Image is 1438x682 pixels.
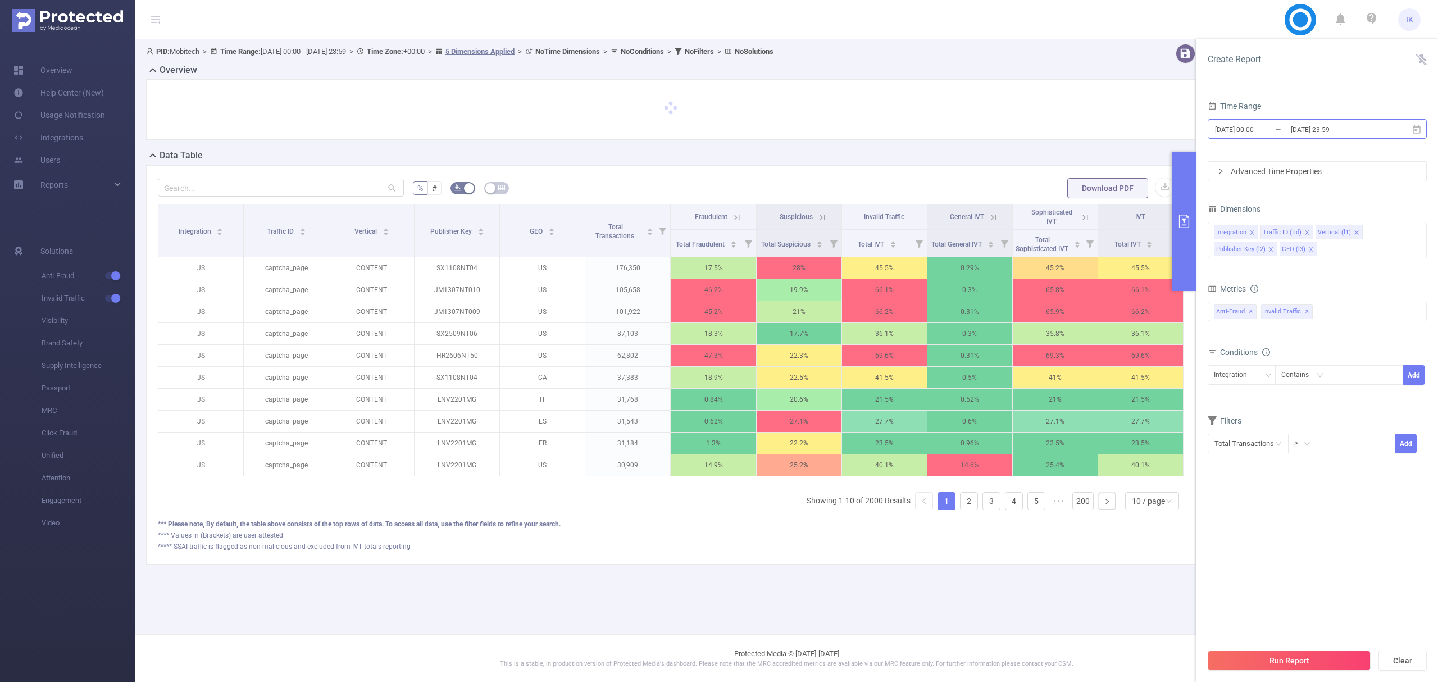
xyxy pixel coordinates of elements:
i: icon: caret-up [816,239,822,243]
p: LNV2201MG [415,433,499,454]
span: Conditions [1220,348,1270,357]
p: 27.7% [842,411,927,432]
span: Fraudulent [695,213,727,221]
p: 0.62% [671,411,756,432]
p: 41% [1013,367,1098,388]
p: CONTENT [329,257,414,279]
img: Protected Media [12,9,123,32]
p: captcha_page [244,323,329,344]
i: icon: bg-colors [454,184,461,191]
span: Integration [179,228,213,235]
p: JS [158,301,243,322]
p: captcha_page [244,301,329,322]
li: Publisher Key (l2) [1214,242,1277,256]
b: Time Range: [220,47,261,56]
span: Total Fraudulent [676,240,726,248]
p: ES [500,411,585,432]
i: icon: caret-up [299,226,306,230]
div: Sort [548,226,555,233]
i: icon: caret-up [1146,239,1153,243]
button: Download PDF [1067,178,1148,198]
a: Users [13,149,60,171]
li: 200 [1072,492,1094,510]
p: 0.52% [927,389,1012,410]
i: icon: caret-down [730,243,736,247]
span: Total IVT [1114,240,1143,248]
p: CA [500,367,585,388]
i: Filter menu [826,230,841,257]
p: 21.5% [1098,389,1183,410]
a: Usage Notification [13,104,105,126]
span: > [714,47,725,56]
span: General IVT [950,213,984,221]
p: 22.3% [757,345,841,366]
i: icon: caret-down [988,243,994,247]
span: GEO [530,228,544,235]
li: 1 [938,492,955,510]
p: captcha_page [244,433,329,454]
li: 5 [1027,492,1045,510]
b: No Conditions [621,47,664,56]
p: LNV2201MG [415,411,499,432]
p: JS [158,257,243,279]
p: 47.3% [671,345,756,366]
span: % [417,184,423,193]
p: 21% [757,301,841,322]
p: 0.31% [927,345,1012,366]
div: **** Values in (Brackets) are user attested [158,530,1184,540]
span: Filters [1208,416,1241,425]
li: 3 [982,492,1000,510]
p: 69.3% [1013,345,1098,366]
p: 69.6% [1098,345,1183,366]
p: JS [158,433,243,454]
span: > [199,47,210,56]
div: Vertical (l1) [1318,225,1351,240]
i: Filter menu [1167,230,1183,257]
i: icon: close [1304,230,1310,237]
input: End date [1290,122,1381,137]
p: 30,909 [585,454,670,476]
i: Filter menu [1082,230,1098,257]
li: Next 5 Pages [1050,492,1068,510]
a: Overview [13,59,72,81]
input: Start date [1214,122,1305,137]
p: 27.7% [1098,411,1183,432]
span: Create Report [1208,54,1261,65]
p: 22.2% [757,433,841,454]
i: Filter menu [911,230,927,257]
i: icon: caret-down [1074,243,1080,247]
p: 0.84% [671,389,756,410]
a: 1 [938,493,955,510]
li: Next Page [1098,492,1116,510]
p: 36.1% [1098,323,1183,344]
b: No Filters [685,47,714,56]
div: 10 / page [1132,493,1165,510]
div: ***** SSAI traffic is flagged as non-malicious and excluded from IVT totals reporting [158,542,1184,552]
p: 45.2% [1013,257,1098,279]
div: *** Please note, By default, the table above consists of the top rows of data. To access all data... [158,519,1184,529]
span: Invalid Traffic [864,213,904,221]
i: icon: caret-up [383,226,389,230]
p: 27.1% [1013,411,1098,432]
h2: Data Table [160,149,203,162]
i: Filter menu [740,230,756,257]
p: 0.3% [927,279,1012,301]
div: icon: rightAdvanced Time Properties [1208,162,1426,181]
p: 14.9% [671,454,756,476]
u: 5 Dimensions Applied [445,47,515,56]
p: CONTENT [329,433,414,454]
a: 2 [961,493,977,510]
p: 40.1% [842,454,927,476]
i: icon: caret-down [383,231,389,234]
p: 41.5% [1098,367,1183,388]
i: icon: info-circle [1250,285,1258,293]
i: Filter menu [996,230,1012,257]
p: 45.2% [671,301,756,322]
i: icon: caret-up [217,226,223,230]
div: Sort [816,239,823,246]
span: Metrics [1208,284,1246,293]
li: Showing 1-10 of 2000 Results [807,492,911,510]
div: Publisher Key (l2) [1216,242,1266,257]
span: Dimensions [1208,204,1260,213]
p: JS [158,454,243,476]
